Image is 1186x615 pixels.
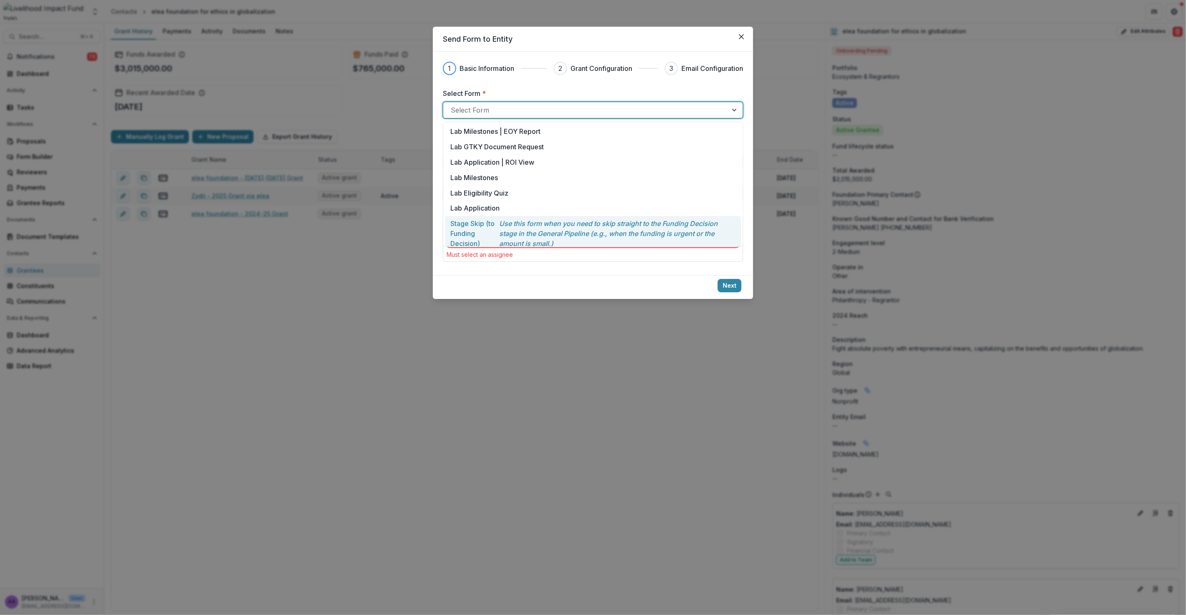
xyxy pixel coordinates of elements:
[735,30,748,43] button: Close
[499,218,736,249] p: Use this form when you need to skip straight to the Funding Decision stage in the General Pipelin...
[670,63,673,73] div: 3
[681,63,743,73] h3: Email Configuration
[450,188,508,198] p: Lab Eligibility Quiz
[450,157,534,167] p: Lab Application | ROI View
[450,126,540,136] p: Lab Milestones | EOY Report
[447,251,739,258] div: Must select an assignee
[559,63,563,73] div: 2
[450,173,498,183] p: Lab Milestones
[570,63,632,73] h3: Grant Configuration
[718,279,741,292] button: Next
[443,62,743,75] div: Progress
[460,63,514,73] h3: Basic Information
[450,142,544,152] p: Lab GTKY Document Request
[448,63,451,73] div: 1
[443,88,738,98] label: Select Form
[433,27,753,52] header: Send Form to Entity
[450,218,499,249] p: Stage Skip (to Funding Decision)
[450,203,500,213] p: Lab Application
